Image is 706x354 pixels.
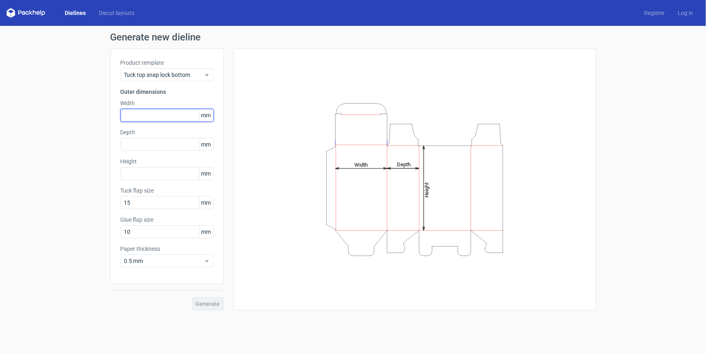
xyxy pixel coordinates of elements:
[199,197,213,209] span: mm
[354,161,367,167] tspan: Width
[199,109,213,121] span: mm
[199,138,213,151] span: mm
[124,71,204,79] span: Tuck top snap lock bottom
[199,167,213,180] span: mm
[638,9,671,17] a: Register
[671,9,700,17] a: Log in
[121,157,214,165] label: Height
[121,245,214,253] label: Paper thickness
[121,88,214,96] h3: Outer dimensions
[424,182,430,197] tspan: Height
[58,9,92,17] a: Dielines
[121,216,214,224] label: Glue flap size
[199,226,213,238] span: mm
[397,161,411,167] tspan: Depth
[92,9,141,17] a: Diecut layouts
[121,99,214,107] label: Width
[124,257,204,265] span: 0.5 mm
[121,187,214,195] label: Tuck flap size
[121,128,214,136] label: Depth
[110,32,596,42] h1: Generate new dieline
[121,59,214,67] label: Product template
